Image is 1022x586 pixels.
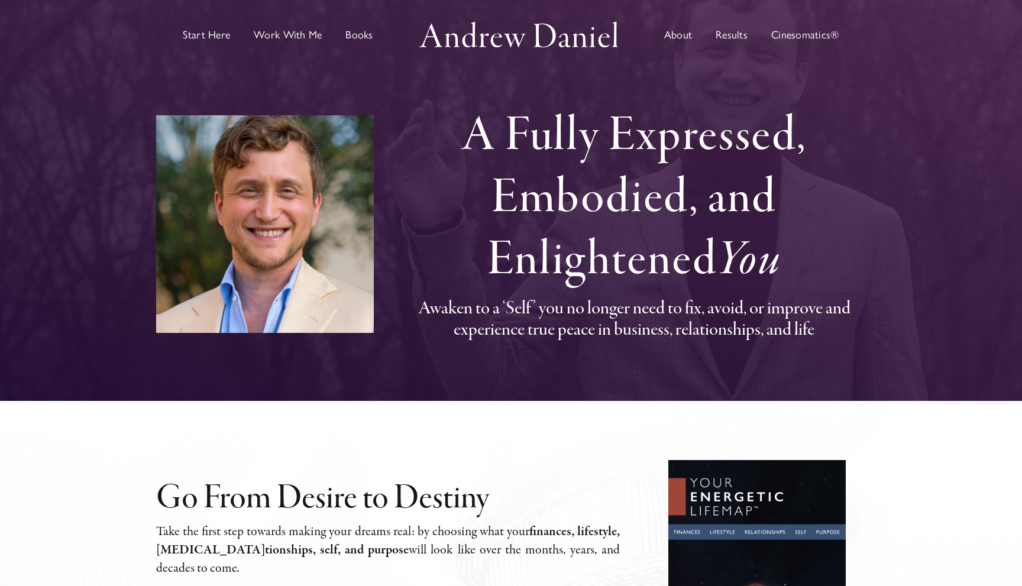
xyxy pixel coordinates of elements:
[771,2,839,67] a: Cinesomatics®
[254,2,322,67] a: Work with Andrew in groups or private sessions
[716,30,748,40] span: Results
[716,2,748,67] a: Results
[771,30,839,40] span: Cinesomatics®
[156,523,620,577] p: Take the first step towards mak­ing your dreams real: by choos­ing what your will look like over ...
[402,106,866,293] h1: A Fully Expressed, Embodied, and Enlightened
[156,523,620,559] b: finances, lifestyle, [MEDICAL_DATA]­tion­ships, self, and pur­pose
[156,115,374,333] img: andrew-daniel-2023–3‑headshot-50
[237,559,240,577] i: .
[415,18,622,51] img: Andrew Daniel Logo
[183,30,230,40] span: Start Here
[717,229,781,293] em: You
[183,2,230,67] a: Start Here
[664,30,692,40] span: About
[345,30,373,40] span: Books
[664,2,692,67] a: About
[402,299,866,342] h3: Awaken to a ‘Self’ you no longer need to fix, avoid, or improve and experience true peace in busi...
[254,30,322,40] span: Work With Me
[345,2,373,67] a: Discover books written by Andrew Daniel
[156,481,620,517] h2: Go From Desire to Destiny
